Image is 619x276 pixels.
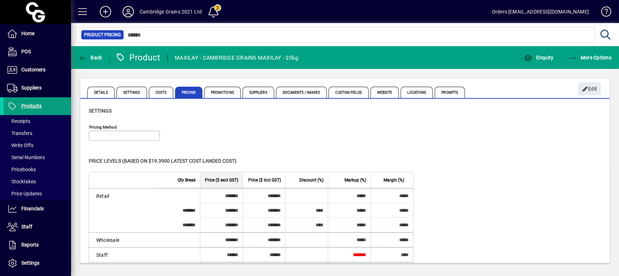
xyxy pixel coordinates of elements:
[4,61,71,79] a: Customers
[401,87,433,98] span: Locations
[596,1,610,25] a: Knowledge Base
[21,31,34,36] span: Home
[7,191,42,196] span: Price Updates
[4,200,71,218] a: Financials
[116,87,147,98] span: Settings
[78,55,102,60] span: Back
[4,218,71,236] a: Staff
[89,158,237,164] span: Price levels (based on $19.3900 Latest cost landed cost)
[4,127,71,139] a: Transfers
[115,52,161,63] div: Product
[344,176,366,184] span: Markup (%)
[21,67,45,72] span: Customers
[84,31,121,38] span: Product Pricing
[204,87,241,98] span: Promotions
[276,87,327,98] span: Documents / Images
[94,5,117,18] button: Add
[140,6,202,17] div: Cambridge Grains 2021 Ltd
[7,130,32,136] span: Transfers
[4,151,71,163] a: Serial Numbers
[567,51,614,64] button: More Options
[7,118,30,124] span: Receipts
[89,232,157,247] td: Wholesale
[205,176,238,184] span: Price ($ excl GST)
[21,85,42,91] span: Suppliers
[243,87,274,98] span: Suppliers
[178,176,196,184] span: Qty Break
[578,82,601,95] button: Edit
[89,247,157,262] td: Staff
[492,6,589,17] div: Orders [EMAIL_ADDRESS][DOMAIN_NAME]
[7,142,33,148] span: Write Offs
[370,87,399,98] span: Website
[4,79,71,97] a: Suppliers
[77,51,104,64] button: Back
[89,108,112,114] span: Settings
[21,206,44,211] span: Financials
[248,176,281,184] span: Price ($ incl GST)
[7,167,36,172] span: Pricebooks
[299,176,324,184] span: Discount (%)
[4,115,71,127] a: Receipts
[87,87,115,98] span: Details
[4,188,71,200] a: Price Updates
[149,87,174,98] span: Costs
[4,139,71,151] a: Write Offs
[175,87,202,98] span: Pricing
[4,236,71,254] a: Reports
[117,5,140,18] button: Profile
[89,188,157,203] td: Retail
[175,52,298,64] div: MAXILAY - CAMBRIDGE GRAINS MAXILAY - 20kg
[21,242,39,248] span: Reports
[71,51,110,64] app-page-header-button: Back
[4,25,71,43] a: Home
[522,51,555,64] button: Enquiry
[569,55,612,60] span: More Options
[21,49,31,54] span: POS
[4,254,71,272] a: Settings
[328,87,368,98] span: Custom Fields
[435,87,465,98] span: Prompts
[4,163,71,175] a: Pricebooks
[7,179,36,184] span: Stocktakes
[4,175,71,188] a: Stocktakes
[582,83,597,95] span: Edit
[7,155,45,160] span: Serial Numbers
[524,55,553,60] span: Enquiry
[21,103,42,109] span: Products
[21,260,39,266] span: Settings
[21,224,32,229] span: Staff
[4,43,71,61] a: POS
[384,176,404,184] span: Margin (%)
[89,125,117,130] mat-label: Pricing method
